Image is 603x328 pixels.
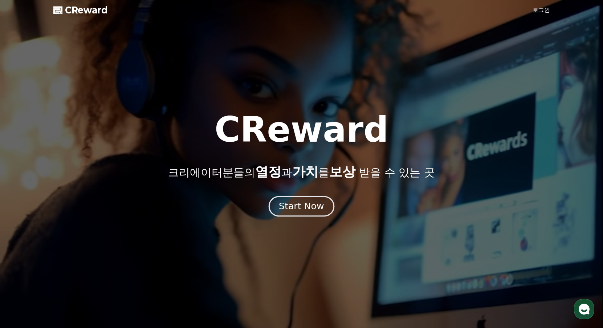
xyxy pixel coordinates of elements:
p: 크리에이터분들의 과 를 받을 수 있는 곳 [168,165,435,179]
span: 열정 [255,164,281,179]
a: 로그인 [533,6,550,15]
a: 대화 [48,230,94,248]
span: 설정 [112,241,121,247]
button: Start Now [269,196,334,216]
h1: CReward [215,112,388,147]
span: 대화 [66,242,75,247]
span: 보상 [329,164,355,179]
span: 가치 [292,164,318,179]
a: CReward [53,4,108,16]
a: Start Now [270,204,333,211]
a: 홈 [2,230,48,248]
a: 설정 [94,230,139,248]
span: 홈 [23,241,27,247]
div: Start Now [279,200,324,212]
span: CReward [65,4,108,16]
